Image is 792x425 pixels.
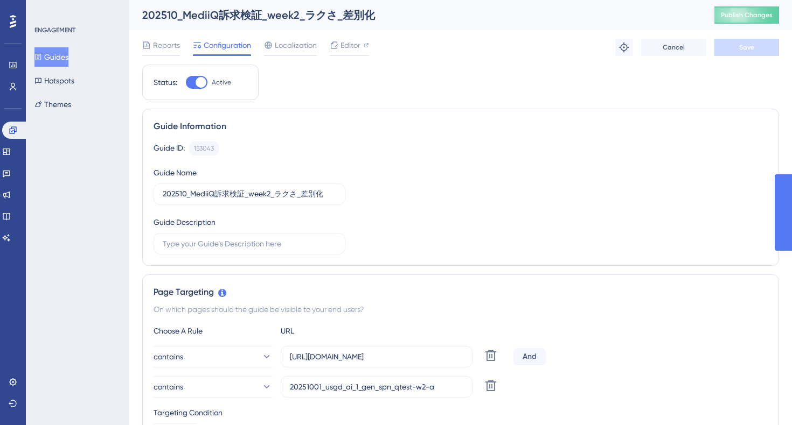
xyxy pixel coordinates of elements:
div: ENGAGEMENT [34,26,75,34]
button: Save [714,39,779,56]
button: contains [154,376,272,398]
span: Reports [153,39,180,52]
div: Guide Information [154,120,768,133]
span: Save [739,43,754,52]
input: Type your Guide’s Description here [163,238,336,250]
div: 153043 [194,144,214,153]
button: Hotspots [34,71,74,90]
div: Choose A Rule [154,324,272,337]
div: Guide Name [154,166,197,179]
div: 202510_MediiQ訴求検証_week2_ラクさ_差別化 [142,8,687,23]
input: yourwebsite.com/path [290,381,463,393]
button: Publish Changes [714,6,779,24]
iframe: UserGuiding AI Assistant Launcher [747,382,779,415]
button: Guides [34,47,68,67]
div: Targeting Condition [154,406,768,419]
button: Themes [34,95,71,114]
div: And [513,348,546,365]
span: Configuration [204,39,251,52]
input: Type your Guide’s Name here [163,188,336,200]
span: Cancel [663,43,685,52]
button: contains [154,346,272,367]
input: yourwebsite.com/path [290,351,463,363]
span: Editor [341,39,360,52]
span: Localization [275,39,317,52]
button: Cancel [641,39,706,56]
span: Active [212,78,231,87]
div: Status: [154,76,177,89]
div: Guide ID: [154,141,185,155]
div: Page Targeting [154,286,768,299]
div: Guide Description [154,216,216,229]
div: On which pages should the guide be visible to your end users? [154,303,768,316]
span: contains [154,380,183,393]
span: contains [154,350,183,363]
div: URL [281,324,399,337]
span: Publish Changes [721,11,773,19]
